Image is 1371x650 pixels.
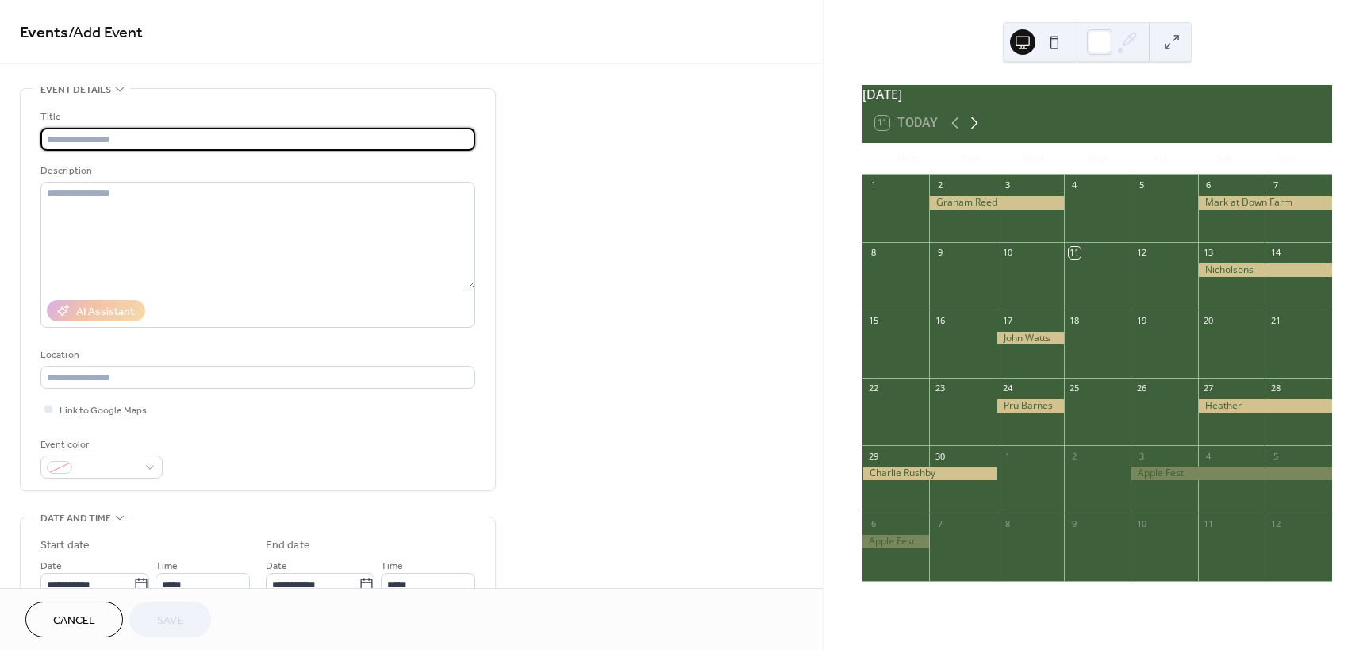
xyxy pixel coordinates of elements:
span: Date and time [40,510,111,527]
div: Wed [1002,143,1066,175]
div: 6 [1203,179,1215,191]
div: 9 [934,247,946,259]
div: 8 [1001,517,1013,529]
div: 17 [1001,314,1013,326]
div: Tue [939,143,1002,175]
span: / Add Event [68,17,143,48]
div: Thu [1066,143,1129,175]
div: 7 [934,517,946,529]
div: Apple Fest [1131,467,1332,480]
div: 30 [934,450,946,462]
span: Cancel [53,613,95,629]
div: 9 [1069,517,1081,529]
div: Start date [40,537,90,554]
div: Sat [1192,143,1256,175]
div: 15 [867,314,879,326]
div: Sun [1256,143,1319,175]
button: Cancel [25,602,123,637]
div: Graham Reed [929,196,1063,210]
div: 3 [1135,450,1147,462]
div: 4 [1203,450,1215,462]
div: Location [40,347,472,363]
div: 12 [1269,517,1281,529]
div: 10 [1135,517,1147,529]
div: 23 [934,383,946,394]
span: Date [266,558,287,575]
div: Apple Fest [862,535,930,548]
span: Event details [40,82,111,98]
div: 12 [1135,247,1147,259]
div: 27 [1203,383,1215,394]
div: Mark at Down Farm [1198,196,1332,210]
div: 19 [1135,314,1147,326]
div: Fri [1129,143,1192,175]
div: Pru Barnes [997,399,1064,413]
div: [DATE] [862,85,1332,104]
div: 5 [1269,450,1281,462]
div: 13 [1203,247,1215,259]
div: 3 [1001,179,1013,191]
div: 11 [1203,517,1215,529]
div: Description [40,163,472,179]
span: Link to Google Maps [60,402,147,419]
div: John Watts [997,332,1064,345]
div: 22 [867,383,879,394]
div: Charlie Rushby [862,467,997,480]
div: 5 [1135,179,1147,191]
div: 2 [934,179,946,191]
div: 14 [1269,247,1281,259]
div: 1 [1001,450,1013,462]
div: 4 [1069,179,1081,191]
div: 8 [867,247,879,259]
div: 20 [1203,314,1215,326]
div: 25 [1069,383,1081,394]
span: Date [40,558,62,575]
div: 10 [1001,247,1013,259]
div: 7 [1269,179,1281,191]
a: Events [20,17,68,48]
div: 6 [867,517,879,529]
div: 11 [1069,247,1081,259]
div: 1 [867,179,879,191]
span: Time [381,558,403,575]
div: Mon [875,143,939,175]
div: Nicholsons [1198,263,1332,277]
div: End date [266,537,310,554]
div: 29 [867,450,879,462]
div: 24 [1001,383,1013,394]
div: 28 [1269,383,1281,394]
div: 16 [934,314,946,326]
div: Title [40,109,472,125]
div: 2 [1069,450,1081,462]
div: 21 [1269,314,1281,326]
div: Heather [1198,399,1332,413]
div: 18 [1069,314,1081,326]
div: Event color [40,437,159,453]
span: Time [156,558,178,575]
div: 26 [1135,383,1147,394]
